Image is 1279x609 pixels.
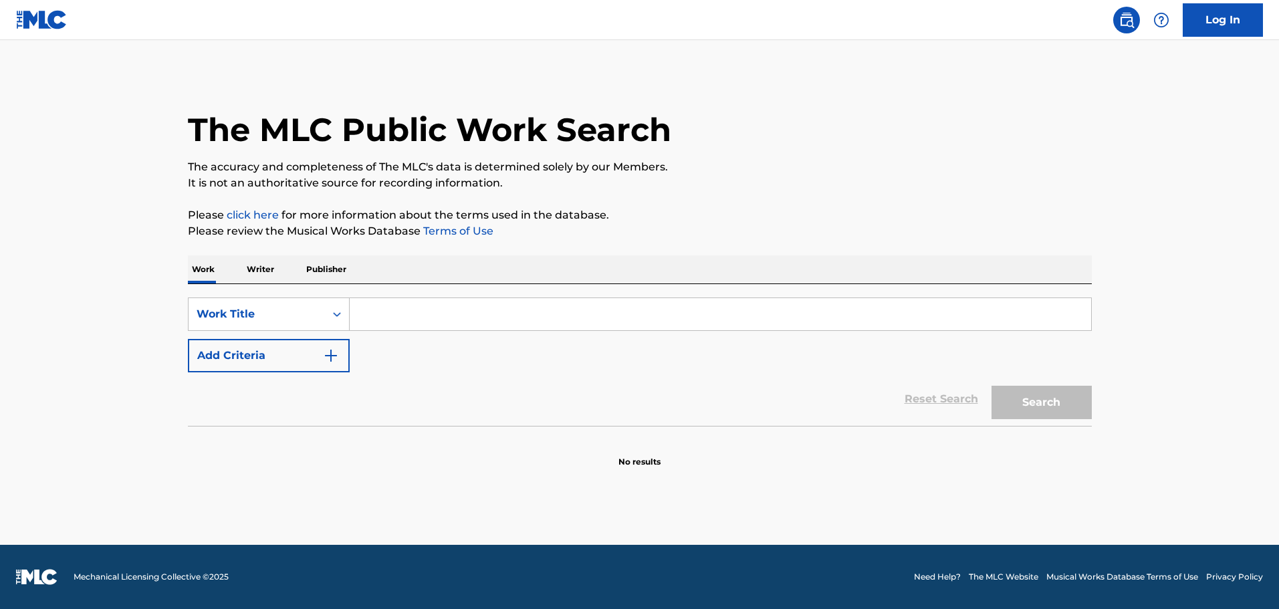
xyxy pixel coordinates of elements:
[188,159,1092,175] p: The accuracy and completeness of The MLC's data is determined solely by our Members.
[188,297,1092,426] form: Search Form
[1206,571,1263,583] a: Privacy Policy
[243,255,278,283] p: Writer
[1113,7,1140,33] a: Public Search
[188,110,671,150] h1: The MLC Public Work Search
[74,571,229,583] span: Mechanical Licensing Collective © 2025
[188,339,350,372] button: Add Criteria
[302,255,350,283] p: Publisher
[1046,571,1198,583] a: Musical Works Database Terms of Use
[914,571,961,583] a: Need Help?
[1119,12,1135,28] img: search
[197,306,317,322] div: Work Title
[188,207,1092,223] p: Please for more information about the terms used in the database.
[1153,12,1169,28] img: help
[188,255,219,283] p: Work
[421,225,493,237] a: Terms of Use
[1183,3,1263,37] a: Log In
[227,209,279,221] a: click here
[1148,7,1175,33] div: Help
[1212,545,1279,609] iframe: Chat Widget
[16,10,68,29] img: MLC Logo
[969,571,1038,583] a: The MLC Website
[188,175,1092,191] p: It is not an authoritative source for recording information.
[16,569,57,585] img: logo
[618,440,661,468] p: No results
[188,223,1092,239] p: Please review the Musical Works Database
[323,348,339,364] img: 9d2ae6d4665cec9f34b9.svg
